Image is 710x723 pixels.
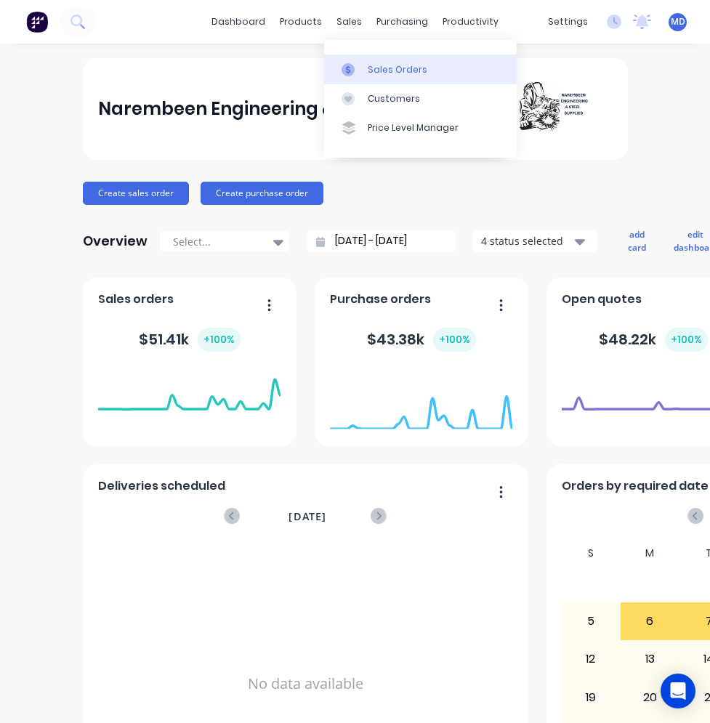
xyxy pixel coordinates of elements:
[98,94,462,124] div: Narembeen Engineering & Steel Supplies
[618,225,655,257] button: add card
[433,328,476,352] div: + 100 %
[562,477,709,495] span: Orders by required date
[83,227,148,256] div: Overview
[368,121,459,134] div: Price Level Manager
[621,543,680,564] div: M
[26,11,48,33] img: Factory
[510,81,612,138] img: Narembeen Engineering & Steel Supplies
[671,15,685,28] span: MD
[368,63,427,76] div: Sales Orders
[139,328,241,352] div: $ 51.41k
[83,182,189,205] button: Create sales order
[98,291,174,308] span: Sales orders
[561,543,621,564] div: S
[621,641,679,677] div: 13
[204,11,273,33] a: dashboard
[541,11,595,33] div: settings
[481,233,573,249] div: 4 status selected
[369,11,435,33] div: purchasing
[367,328,476,352] div: $ 43.38k
[329,11,369,33] div: sales
[665,328,708,352] div: + 100 %
[273,11,329,33] div: products
[661,674,695,708] div: Open Intercom Messenger
[324,113,517,142] a: Price Level Manager
[324,84,517,113] a: Customers
[562,679,620,715] div: 19
[330,291,431,308] span: Purchase orders
[562,641,620,677] div: 12
[289,509,326,525] span: [DATE]
[435,11,506,33] div: productivity
[198,328,241,352] div: + 100 %
[562,291,642,308] span: Open quotes
[621,603,679,639] div: 6
[621,679,679,715] div: 20
[599,328,708,352] div: $ 48.22k
[368,92,420,105] div: Customers
[324,54,517,84] a: Sales Orders
[473,230,597,252] button: 4 status selected
[562,603,620,639] div: 5
[201,182,323,205] button: Create purchase order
